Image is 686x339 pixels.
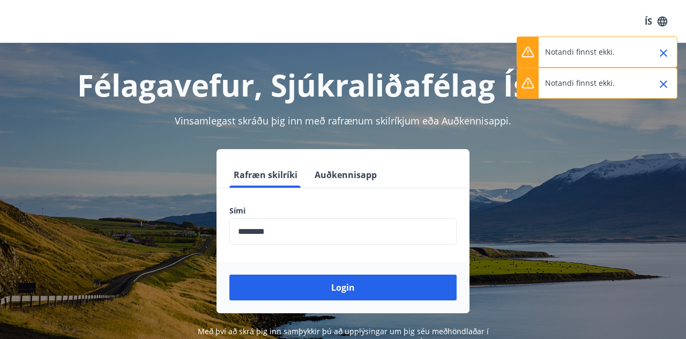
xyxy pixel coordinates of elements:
button: Rafræn skilríki [229,162,302,188]
span: Vinsamlegast skráðu þig inn með rafrænum skilríkjum eða Auðkennisappi. [175,114,511,127]
label: Sími [229,205,457,216]
button: Close [654,44,673,62]
button: Close [654,75,673,93]
button: Auðkennisapp [310,162,381,188]
button: ÍS [639,12,673,31]
p: Notandi finnst ekki. [545,47,615,57]
button: Login [229,275,457,300]
h1: Félagavefur, Sjúkraliðafélag Íslands [13,64,673,105]
p: Notandi finnst ekki. [545,78,615,89]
